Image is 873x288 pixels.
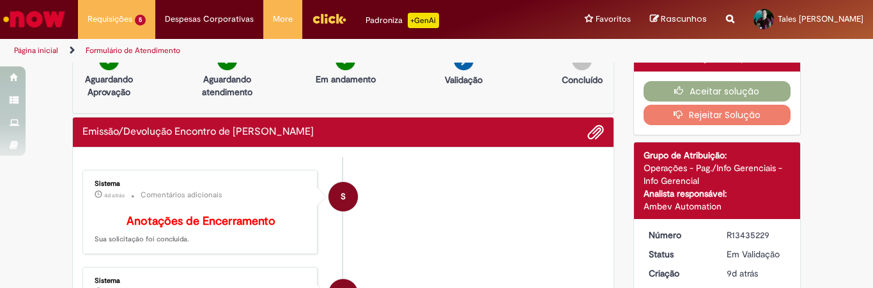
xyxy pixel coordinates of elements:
[661,13,707,25] span: Rascunhos
[328,182,358,211] div: System
[639,229,718,241] dt: Número
[86,45,180,56] a: Formulário de Atendimento
[408,13,439,28] p: +GenAi
[95,180,307,188] div: Sistema
[727,268,758,279] time: 21/08/2025 10:12:01
[562,73,603,86] p: Concluído
[644,187,791,200] div: Analista responsável:
[644,105,791,125] button: Rejeitar Solução
[104,192,125,199] span: 4d atrás
[10,39,573,63] ul: Trilhas de página
[366,13,439,28] div: Padroniza
[14,45,58,56] a: Página inicial
[596,13,631,26] span: Favoritos
[141,190,222,201] small: Comentários adicionais
[639,248,718,261] dt: Status
[644,200,791,213] div: Ambev Automation
[78,73,140,98] p: Aguardando Aprovação
[778,13,863,24] span: Tales [PERSON_NAME]
[644,149,791,162] div: Grupo de Atribuição:
[312,9,346,28] img: click_logo_yellow_360x200.png
[127,214,275,229] b: Anotações de Encerramento
[95,215,307,245] p: Sua solicitação foi concluída.
[727,229,786,241] div: R13435229
[727,248,786,261] div: Em Validação
[341,181,346,212] span: S
[644,81,791,102] button: Aceitar solução
[587,124,604,140] button: Adicionar anexos
[196,73,258,98] p: Aguardando atendimento
[650,13,707,26] a: Rascunhos
[135,15,146,26] span: 5
[88,13,132,26] span: Requisições
[1,6,67,32] img: ServiceNow
[273,13,293,26] span: More
[644,162,791,187] div: Operações - Pag./Info Gerenciais - Info Gerencial
[639,267,718,280] dt: Criação
[316,73,376,86] p: Em andamento
[727,268,758,279] span: 9d atrás
[165,13,254,26] span: Despesas Corporativas
[82,126,314,138] h2: Emissão/Devolução Encontro de Contas Fornecedor Histórico de tíquete
[445,73,483,86] p: Validação
[727,267,786,280] div: 21/08/2025 10:12:01
[104,192,125,199] time: 25/08/2025 13:41:11
[95,277,307,285] div: Sistema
